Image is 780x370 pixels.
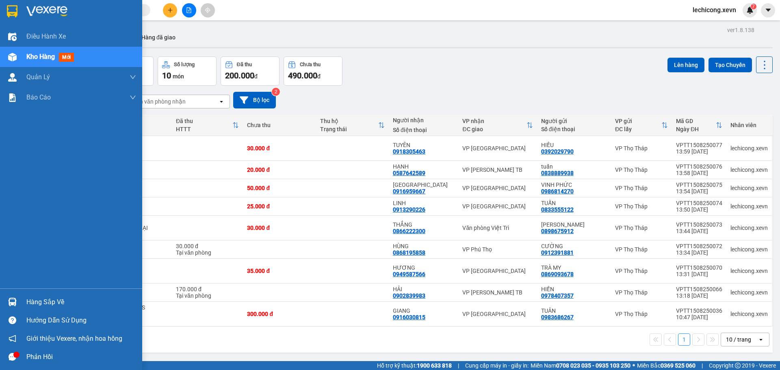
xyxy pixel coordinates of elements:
div: VPTT1508250072 [676,243,722,249]
div: Đã thu [237,62,252,67]
span: question-circle [9,316,16,324]
div: lechicong.xevn [730,203,768,210]
div: Tại văn phòng [176,249,239,256]
div: 25.000 đ [247,203,312,210]
div: tuấn [541,163,607,170]
span: 490.000 [288,71,317,80]
div: 35.000 đ [247,268,312,274]
span: Điều hành xe [26,31,66,41]
div: VP [GEOGRAPHIC_DATA] [462,311,533,317]
span: file-add [186,7,192,13]
div: 0983686267 [541,314,574,320]
div: 13:34 [DATE] [676,249,722,256]
div: Số điện thoại [393,127,454,133]
span: caret-down [765,6,772,14]
div: THẮNG [393,221,454,228]
div: 50.000 đ [247,185,312,191]
div: lechicong.xevn [730,145,768,151]
div: lechicong.xevn [730,225,768,231]
div: HƯƠNG [393,264,454,271]
div: VP Thọ Tháp [615,268,668,274]
span: món [173,73,184,80]
div: lechicong.xevn [730,246,768,253]
div: 0838889938 [541,170,574,176]
button: Hàng đã giao [135,28,182,47]
div: 0916030815 [393,314,425,320]
div: Số điện thoại [541,126,607,132]
span: notification [9,335,16,342]
div: VP [GEOGRAPHIC_DATA] [462,268,533,274]
img: icon-new-feature [746,6,754,14]
div: 0978407357 [541,292,574,299]
div: 300.000 đ [247,311,312,317]
div: Chưa thu [247,122,312,128]
button: Tạo Chuyến [708,58,752,72]
div: VPTT1508250077 [676,142,722,148]
div: Văn phòng Việt Trì [462,225,533,231]
th: Toggle SortBy [316,115,389,136]
span: Miền Bắc [637,361,695,370]
span: | [702,361,703,370]
div: 30.000 đ [247,145,312,151]
div: VP Thọ Tháp [615,225,668,231]
div: 20.000 đ [247,167,312,173]
div: VP [GEOGRAPHIC_DATA] [462,185,533,191]
div: 0833555122 [541,206,574,213]
div: 10 / trang [726,335,751,344]
div: Phản hồi [26,351,136,363]
button: Lên hàng [667,58,704,72]
div: 0392029790 [541,148,574,155]
span: | [458,361,459,370]
th: Toggle SortBy [172,115,243,136]
div: 0986814270 [541,188,574,195]
div: HẢI [393,286,454,292]
div: ĐC lấy [615,126,661,132]
div: Đã thu [176,118,232,124]
div: VP [PERSON_NAME] TB [462,167,533,173]
div: LONG HẢI [393,182,454,188]
div: 0869093678 [541,271,574,277]
th: Toggle SortBy [458,115,537,136]
div: VP nhận [462,118,526,124]
div: 13:58 [DATE] [676,170,722,176]
div: Mã GD [676,118,716,124]
div: VP Thọ Tháp [615,185,668,191]
div: lechicong.xevn [730,268,768,274]
div: 10:47 [DATE] [676,314,722,320]
div: VP [GEOGRAPHIC_DATA] [462,145,533,151]
span: Miền Nam [531,361,630,370]
div: 30.000 đ [176,243,239,249]
div: Nhân viên [730,122,768,128]
div: TRÀ MY [541,264,607,271]
img: warehouse-icon [8,53,17,61]
div: 13:31 [DATE] [676,271,722,277]
svg: open [758,336,764,343]
span: message [9,353,16,361]
span: đ [317,73,321,80]
div: lechicong.xevn [730,167,768,173]
div: 0913290226 [393,206,425,213]
div: VP gửi [615,118,661,124]
div: 0918305463 [393,148,425,155]
div: 13:59 [DATE] [676,148,722,155]
div: Ngày ĐH [676,126,716,132]
div: lechicong.xevn [730,289,768,296]
div: 0902839983 [393,292,425,299]
div: Chọn văn phòng nhận [130,97,186,106]
div: HIẾU [541,142,607,148]
div: VPTT1508250070 [676,264,722,271]
div: VPTT1508250075 [676,182,722,188]
div: VP [PERSON_NAME] TB [462,289,533,296]
div: VPTT1508250074 [676,200,722,206]
div: 0868195858 [393,249,425,256]
div: ver 1.8.138 [727,26,754,35]
div: Người nhận [393,117,454,123]
div: HẠNH [393,163,454,170]
div: 0949587566 [393,271,425,277]
div: TUYÊN [393,142,454,148]
img: solution-icon [8,93,17,102]
button: Chưa thu490.000đ [284,56,342,86]
button: file-add [182,3,196,17]
div: lechicong.xevn [730,185,768,191]
strong: 0708 023 035 - 0935 103 250 [556,362,630,369]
